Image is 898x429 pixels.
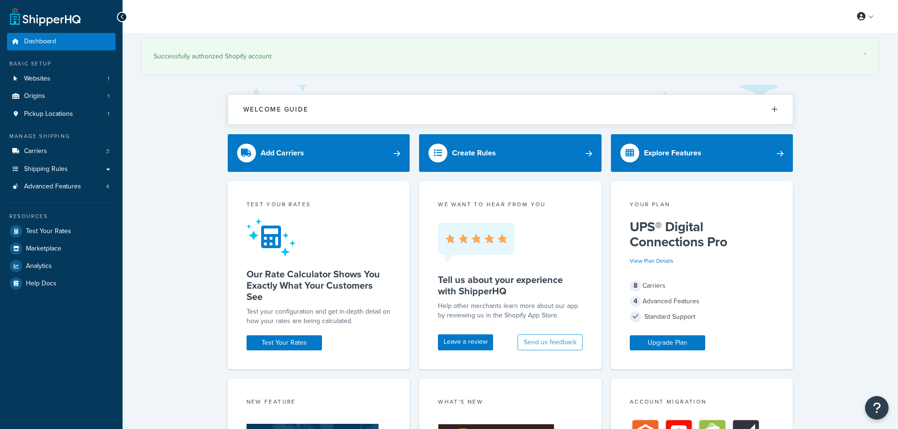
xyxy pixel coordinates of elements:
li: Websites [7,70,115,88]
a: Websites1 [7,70,115,88]
span: Origins [24,92,45,100]
div: Test your rates [247,200,391,211]
span: Marketplace [26,245,61,253]
span: 1 [107,75,109,83]
a: Help Docs [7,275,115,292]
span: 1 [107,110,109,118]
div: Add Carriers [261,146,304,160]
a: Leave a review [438,334,493,350]
div: Explore Features [644,146,701,160]
span: Advanced Features [24,183,81,191]
a: View Plan Details [630,257,674,265]
span: Websites [24,75,50,83]
button: Open Resource Center [865,396,889,420]
li: Advanced Features [7,178,115,195]
span: Shipping Rules [24,165,68,173]
a: Marketplace [7,240,115,257]
a: Pickup Locations1 [7,105,115,123]
div: New Feature [247,397,391,408]
a: Analytics [7,258,115,275]
h5: UPS® Digital Connections Pro [630,219,774,250]
span: 1 [107,92,109,100]
li: Origins [7,88,115,105]
span: Analytics [26,262,52,270]
div: Carriers [630,279,774,292]
a: Test Your Rates [7,223,115,240]
span: Help Docs [26,280,57,288]
div: What's New [438,397,583,408]
span: Dashboard [24,38,56,46]
a: × [863,50,867,57]
p: we want to hear from you [438,200,583,209]
span: 4 [630,296,641,307]
h5: Our Rate Calculator Shows You Exactly What Your Customers See [247,268,391,302]
span: 3 [106,147,109,155]
div: Successfully authorized Shopify account [154,50,867,63]
a: Test Your Rates [247,335,322,350]
div: Basic Setup [7,60,115,68]
button: Send us feedback [518,334,583,350]
span: 4 [106,183,109,191]
div: Resources [7,212,115,220]
a: Explore Features [611,134,793,172]
p: Help other merchants learn more about our app by reviewing us in the Shopify App Store. [438,301,583,320]
a: Origins1 [7,88,115,105]
h5: Tell us about your experience with ShipperHQ [438,274,583,297]
div: Test your configuration and get in-depth detail on how your rates are being calculated. [247,307,391,326]
span: Pickup Locations [24,110,73,118]
a: Upgrade Plan [630,335,705,350]
a: Carriers3 [7,143,115,160]
span: Carriers [24,147,47,155]
a: Add Carriers [228,134,410,172]
div: Account Migration [630,397,774,408]
h2: Welcome Guide [243,106,308,113]
a: Advanced Features4 [7,178,115,195]
div: Create Rules [452,146,496,160]
span: 8 [630,280,641,291]
a: Dashboard [7,33,115,50]
a: Shipping Rules [7,161,115,178]
div: Standard Support [630,310,774,324]
button: Welcome Guide [228,95,793,124]
span: Test Your Rates [26,227,71,235]
div: Advanced Features [630,295,774,308]
a: Create Rules [419,134,601,172]
li: Carriers [7,143,115,160]
div: Manage Shipping [7,132,115,140]
div: Your Plan [630,200,774,211]
li: Pickup Locations [7,105,115,123]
